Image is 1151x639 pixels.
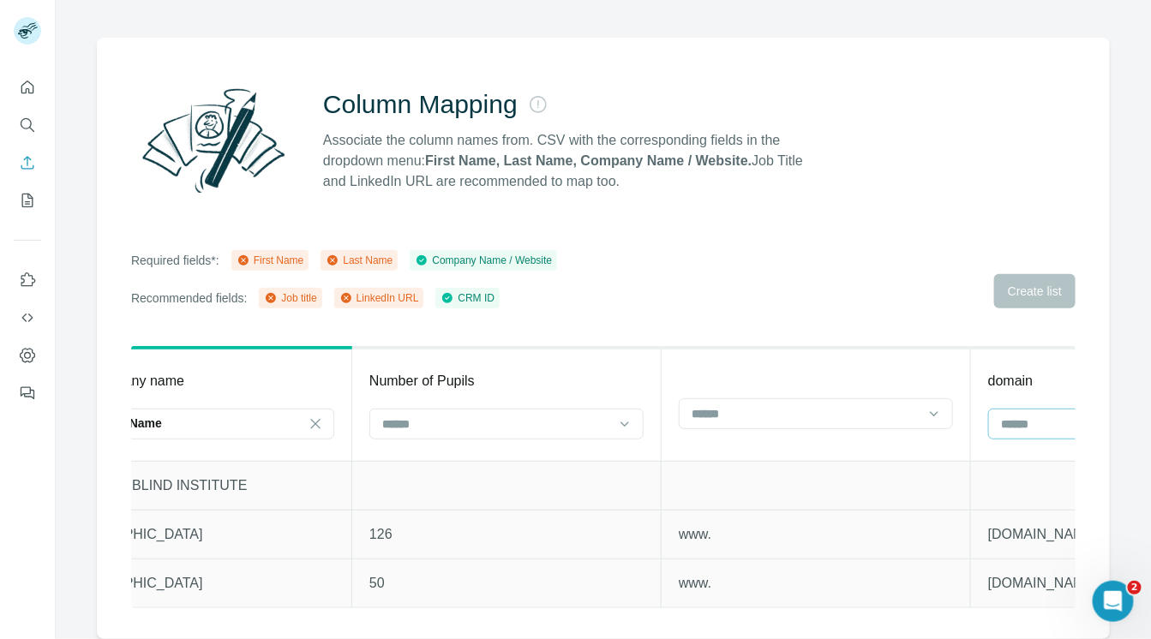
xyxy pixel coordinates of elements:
[131,79,296,202] img: Surfe Illustration - Column Mapping
[14,110,41,140] button: Search
[131,290,247,307] p: Recommended fields:
[326,253,393,268] div: Last Name
[425,153,752,168] strong: First Name, Last Name, Company Name / Website.
[14,185,41,216] button: My lists
[323,89,518,120] h2: Column Mapping
[1093,581,1134,622] iframe: Intercom live chat
[369,524,644,545] p: 126
[1128,581,1142,594] span: 2
[237,253,304,268] div: First Name
[369,573,644,594] p: 50
[14,302,41,333] button: Use Surfe API
[71,415,162,432] p: Company Name
[60,573,334,594] p: [GEOGRAPHIC_DATA]
[679,524,953,545] p: www.
[60,475,334,496] p: CATHOLIC BLIND INSTITUTE
[415,253,552,268] div: Company Name / Website
[87,371,184,391] p: Company name
[339,290,419,306] div: LinkedIn URL
[441,290,495,306] div: CRM ID
[14,147,41,178] button: Enrich CSV
[60,524,334,545] p: [GEOGRAPHIC_DATA]
[14,378,41,409] button: Feedback
[679,573,953,594] p: www.
[369,371,475,391] p: Number of Pupils
[14,265,41,296] button: Use Surfe on LinkedIn
[264,290,316,306] div: Job title
[131,252,219,269] p: Required fields*:
[988,371,1033,391] p: domain
[14,72,41,103] button: Quick start
[14,340,41,371] button: Dashboard
[323,130,818,192] p: Associate the column names from. CSV with the corresponding fields in the dropdown menu: Job Titl...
